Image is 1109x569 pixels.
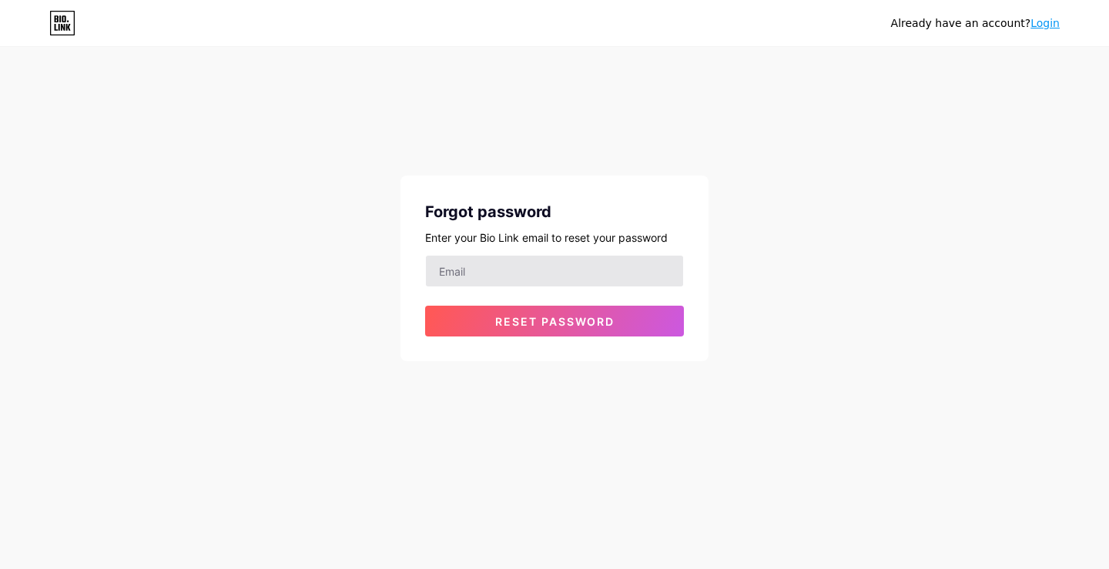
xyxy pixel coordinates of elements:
a: Login [1030,17,1060,29]
div: Enter your Bio Link email to reset your password [425,229,684,246]
div: Forgot password [425,200,684,223]
span: Reset password [495,315,615,328]
input: Email [426,256,683,286]
button: Reset password [425,306,684,336]
div: Already have an account? [891,15,1060,32]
